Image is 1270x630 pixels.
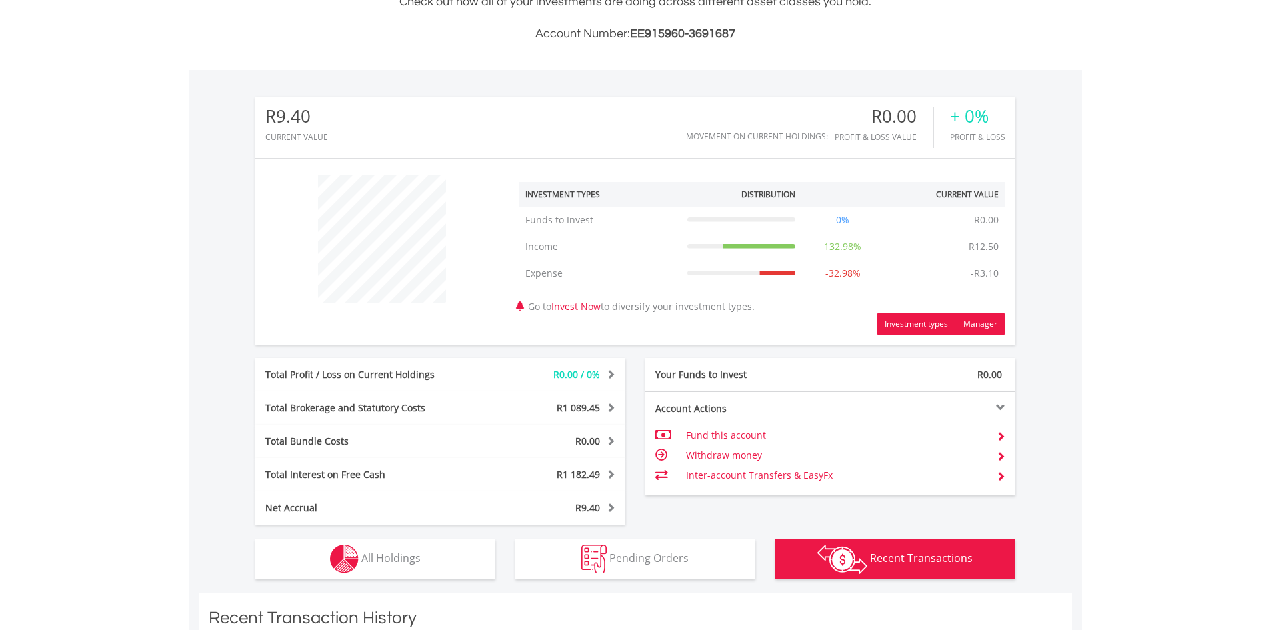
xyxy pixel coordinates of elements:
[255,468,471,481] div: Total Interest on Free Cash
[741,189,795,200] div: Distribution
[877,313,956,335] button: Investment types
[265,133,328,141] div: CURRENT VALUE
[509,169,1015,335] div: Go to to diversify your investment types.
[551,300,601,313] a: Invest Now
[519,260,681,287] td: Expense
[557,468,600,481] span: R1 182.49
[361,551,421,565] span: All Holdings
[955,313,1005,335] button: Manager
[802,233,883,260] td: 132.98%
[519,233,681,260] td: Income
[870,551,973,565] span: Recent Transactions
[255,435,471,448] div: Total Bundle Costs
[255,539,495,579] button: All Holdings
[802,260,883,287] td: -32.98%
[977,368,1002,381] span: R0.00
[686,132,828,141] div: Movement on Current Holdings:
[255,501,471,515] div: Net Accrual
[967,207,1005,233] td: R0.00
[581,545,607,573] img: pending_instructions-wht.png
[883,182,1005,207] th: Current Value
[950,133,1005,141] div: Profit & Loss
[835,107,933,126] div: R0.00
[557,401,600,414] span: R1 089.45
[686,425,985,445] td: Fund this account
[645,402,831,415] div: Account Actions
[553,368,600,381] span: R0.00 / 0%
[686,465,985,485] td: Inter-account Transfers & EasyFx
[964,260,1005,287] td: -R3.10
[835,133,933,141] div: Profit & Loss Value
[255,401,471,415] div: Total Brokerage and Statutory Costs
[609,551,689,565] span: Pending Orders
[817,545,867,574] img: transactions-zar-wht.png
[686,445,985,465] td: Withdraw money
[519,182,681,207] th: Investment Types
[265,107,328,126] div: R9.40
[775,539,1015,579] button: Recent Transactions
[255,368,471,381] div: Total Profit / Loss on Current Holdings
[575,501,600,514] span: R9.40
[330,545,359,573] img: holdings-wht.png
[255,25,1015,43] h3: Account Number:
[645,368,831,381] div: Your Funds to Invest
[575,435,600,447] span: R0.00
[962,233,1005,260] td: R12.50
[802,207,883,233] td: 0%
[630,27,735,40] span: EE915960-3691687
[515,539,755,579] button: Pending Orders
[519,207,681,233] td: Funds to Invest
[950,107,1005,126] div: + 0%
